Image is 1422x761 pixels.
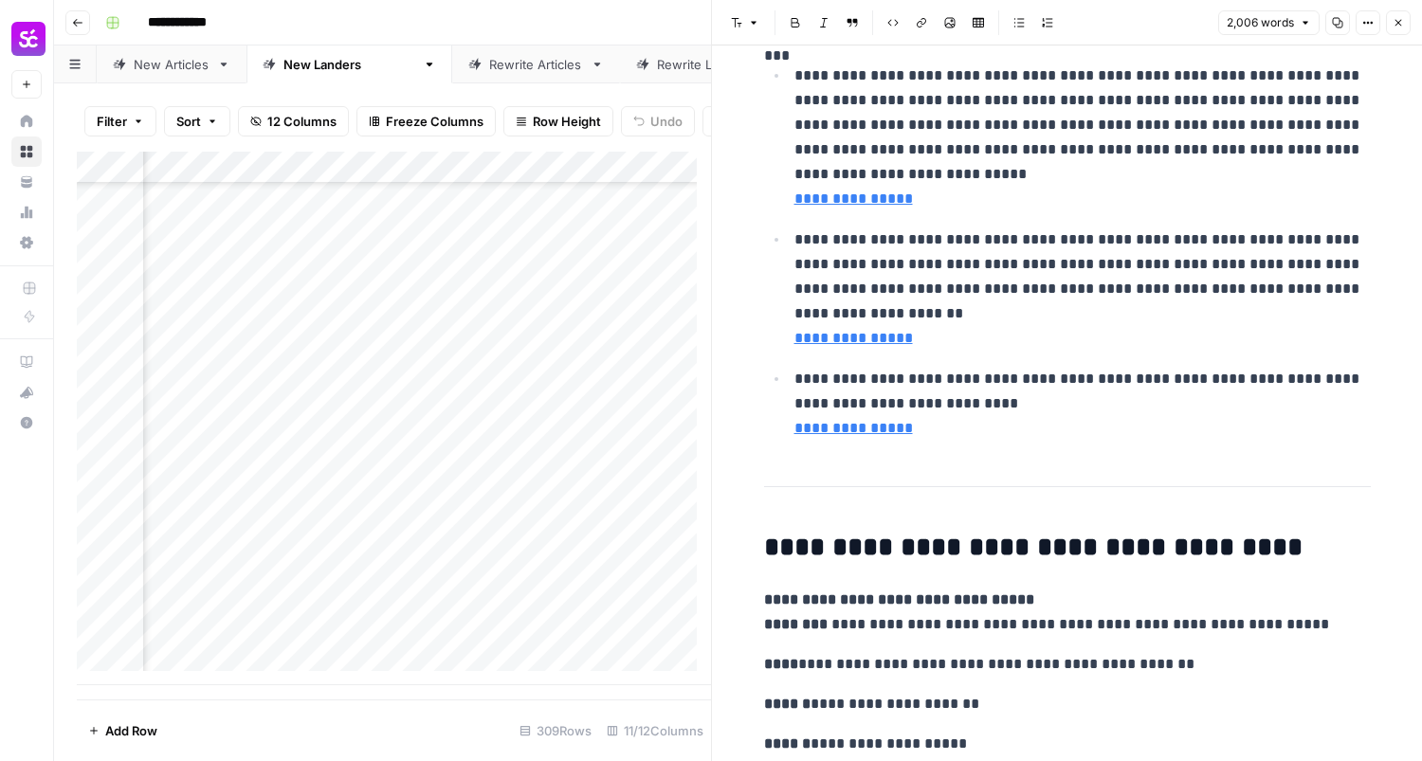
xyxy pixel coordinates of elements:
[533,112,601,131] span: Row Height
[1227,14,1294,31] span: 2,006 words
[164,106,230,136] button: Sort
[238,106,349,136] button: 12 Columns
[246,45,452,83] a: New [PERSON_NAME]
[657,55,807,74] div: Rewrite [PERSON_NAME]
[105,721,157,740] span: Add Row
[176,112,201,131] span: Sort
[621,106,695,136] button: Undo
[11,377,42,408] button: What's new?
[356,106,496,136] button: Freeze Columns
[512,716,599,746] div: 309 Rows
[11,136,42,167] a: Browse
[11,106,42,136] a: Home
[11,22,46,56] img: Smartcat Logo
[77,716,169,746] button: Add Row
[11,227,42,258] a: Settings
[11,347,42,377] a: AirOps Academy
[11,15,42,63] button: Workspace: Smartcat
[11,167,42,197] a: Your Data
[620,45,844,83] a: Rewrite [PERSON_NAME]
[489,55,583,74] div: Rewrite Articles
[12,378,41,407] div: What's new?
[599,716,711,746] div: 11/12 Columns
[1218,10,1320,35] button: 2,006 words
[503,106,613,136] button: Row Height
[452,45,620,83] a: Rewrite Articles
[97,45,246,83] a: New Articles
[650,112,683,131] span: Undo
[97,112,127,131] span: Filter
[386,112,483,131] span: Freeze Columns
[134,55,210,74] div: New Articles
[267,112,337,131] span: 12 Columns
[11,408,42,438] button: Help + Support
[84,106,156,136] button: Filter
[283,55,415,74] div: New [PERSON_NAME]
[11,197,42,227] a: Usage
